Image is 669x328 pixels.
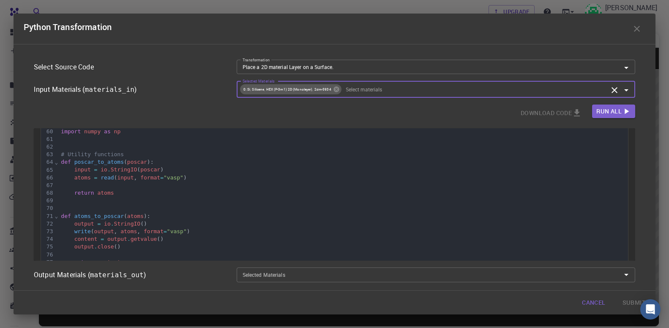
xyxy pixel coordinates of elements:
[239,62,608,72] input: Select transformation
[596,106,622,117] span: Run All
[94,166,98,173] span: =
[342,85,608,94] input: Select materials
[104,128,111,135] span: as
[41,235,54,243] div: 74
[58,158,628,166] div: ( ):
[140,166,160,173] span: poscar
[74,159,124,165] span: poscar_to_atoms
[34,269,146,281] h6: Output Materials ( )
[140,174,160,181] span: format
[85,85,134,94] code: materials_in
[514,105,589,121] button: Download Code
[114,221,141,227] span: StringIO
[608,83,621,97] button: Clear
[90,271,144,279] code: materials_out
[61,159,71,165] span: def
[164,174,183,181] span: "vasp"
[117,174,134,181] span: input
[34,83,230,96] h6: Input Materials ( )
[41,151,54,158] div: 63
[74,166,91,173] span: input
[144,228,164,234] span: format
[620,269,632,281] button: Open
[41,189,54,197] div: 68
[94,228,114,234] span: output
[41,204,54,212] div: 70
[97,190,114,196] span: atoms
[239,270,619,279] input: Select materials
[74,236,98,242] span: content
[240,84,341,94] div: 0: Si, Silicene, HEX (P-3m1) 2D (Monolayer), 2dm-5934
[41,174,54,182] div: 66
[74,243,94,250] span: output
[41,166,54,174] div: 65
[54,159,58,165] span: Fold line
[58,212,628,220] div: ( ):
[240,86,335,93] span: 0: Si, Silicene, HEX (P-3m1) 2D (Monolayer), 2dm-5934
[120,228,137,234] span: atoms
[41,182,54,189] div: 67
[94,174,98,181] span: =
[101,174,114,181] span: read
[127,213,144,219] span: atoms
[74,213,124,219] span: atoms_to_poscar
[84,128,101,135] span: numpy
[58,235,628,243] div: ()
[592,105,635,118] button: Run All
[58,166,628,174] div: ( )
[114,228,117,234] span: ,
[41,228,54,235] div: 73
[620,62,632,74] button: Open
[104,221,111,227] span: io
[74,174,91,181] span: atoms
[41,220,54,228] div: 72
[41,197,54,204] div: 69
[97,243,114,250] span: close
[58,243,628,251] div: ()
[243,57,270,63] label: Transformation
[58,228,628,235] div: ( )
[107,166,111,173] span: .
[101,166,107,173] span: io
[127,236,131,242] span: .
[74,259,94,265] span: return
[74,190,94,196] span: return
[137,228,140,234] span: ,
[243,78,275,84] label: Selected Materials
[41,212,54,220] div: 71
[111,221,114,227] span: .
[54,213,58,219] span: Fold line
[160,174,164,181] span: =
[61,128,81,135] span: import
[111,166,137,173] span: StringIO
[58,220,628,228] div: ()
[164,228,167,234] span: =
[101,236,104,242] span: =
[94,243,98,250] span: .
[41,135,54,143] div: 61
[41,128,54,135] div: 60
[61,213,71,219] span: def
[620,84,632,96] button: Open
[107,236,127,242] span: output
[41,158,54,166] div: 64
[41,243,54,251] div: 75
[575,294,612,311] button: Cancel
[34,61,230,73] h6: Select Source Code
[41,259,54,266] div: 77
[131,236,157,242] span: getvalue
[74,228,91,234] span: write
[114,128,121,135] span: np
[97,221,101,227] span: =
[61,151,124,157] span: # Utility functions
[134,174,137,181] span: ,
[18,6,42,14] span: Hỗ trợ
[74,221,94,227] span: output
[41,143,54,151] div: 62
[41,251,54,259] div: 76
[24,20,112,37] h6: Python Transformation
[97,259,120,265] span: content
[640,299,661,320] div: Open Intercom Messenger
[127,159,147,165] span: poscar
[58,174,628,182] div: ( )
